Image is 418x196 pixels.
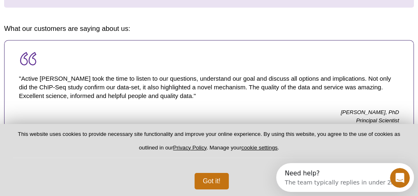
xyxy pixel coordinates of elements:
button: cookie settings [241,145,277,151]
button: Got it! [195,173,229,189]
p: [PERSON_NAME], PhD Principal Scientist Mirati Therapeutics [19,108,399,141]
div: The team typically replies in under 2m [9,14,120,22]
iframe: Intercom live chat [390,168,410,188]
p: "Active [PERSON_NAME] took the time to listen to our questions, understand our goal and discuss a... [19,66,399,108]
p: This website uses cookies to provide necessary site functionality and improve your online experie... [13,131,405,158]
div: Open Intercom Messenger [3,3,145,26]
a: Privacy Policy [173,145,207,151]
iframe: Intercom live chat discovery launcher [276,163,414,192]
div: Need help? [9,7,120,14]
h3: What our customers are saying about us: [4,24,414,34]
